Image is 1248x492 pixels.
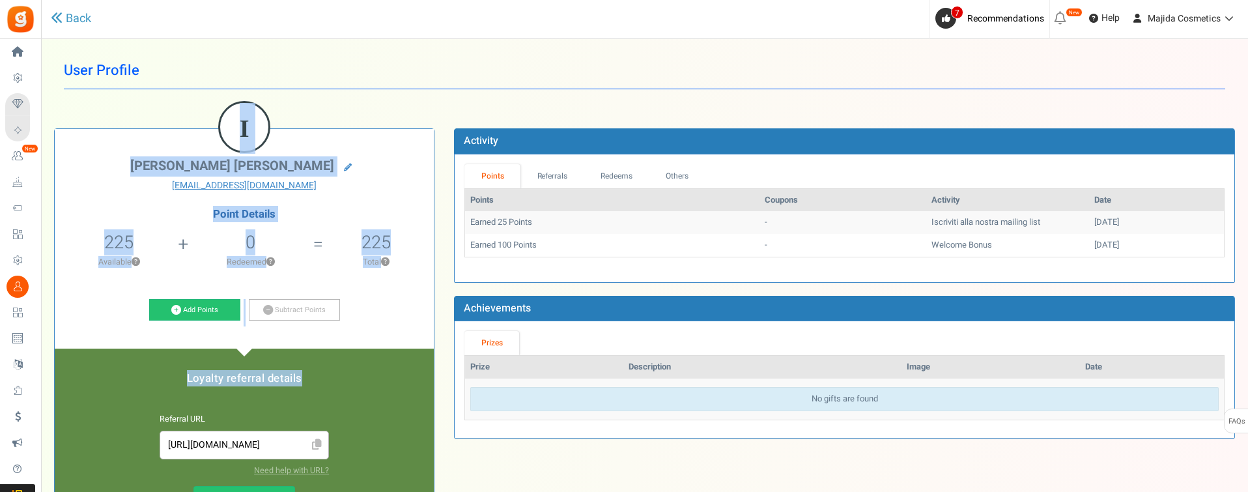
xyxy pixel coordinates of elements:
a: 7 Recommendations [935,8,1049,29]
td: - [759,211,926,234]
a: Redeems [584,164,649,188]
th: Coupons [759,189,926,212]
p: Total [324,256,427,268]
span: Help [1098,12,1120,25]
th: Description [623,356,901,379]
a: Points [464,164,520,188]
th: Prize [465,356,623,379]
div: [DATE] [1094,239,1219,252]
img: Gratisfaction [6,5,35,34]
span: FAQs [1228,409,1245,434]
h5: 0 [246,233,255,252]
b: Achievements [464,300,531,316]
h6: Referral URL [160,415,329,424]
span: Majida Cosmetics [1148,12,1221,25]
h5: 225 [362,233,391,252]
h1: User Profile [64,52,1225,89]
span: 225 [104,229,134,255]
a: Subtract Points [249,299,340,321]
a: Help [1084,8,1125,29]
button: ? [381,258,390,267]
a: Add Points [149,299,240,321]
span: 7 [951,6,963,19]
h4: Point Details [55,209,434,220]
td: Earned 25 Points [465,211,759,234]
h5: Loyalty referral details [68,373,421,384]
span: Click to Copy [306,434,327,457]
th: Date [1080,356,1224,379]
button: ? [132,258,140,267]
th: Date [1089,189,1224,212]
em: New [1066,8,1083,17]
b: Activity [464,133,498,149]
div: [DATE] [1094,216,1219,229]
a: Need help with URL? [254,465,329,476]
th: Activity [926,189,1089,212]
p: Available [61,256,177,268]
figcaption: I [220,103,268,154]
span: [PERSON_NAME] [PERSON_NAME] [130,156,334,175]
td: Iscriviti alla nostra mailing list [926,211,1089,234]
button: ? [266,258,275,267]
a: [EMAIL_ADDRESS][DOMAIN_NAME] [64,179,424,192]
a: Referrals [520,164,584,188]
div: No gifts are found [470,387,1219,411]
a: Prizes [464,331,519,355]
em: New [21,144,38,153]
th: Points [465,189,759,212]
span: Recommendations [967,12,1044,25]
p: Redeemed [190,256,311,268]
a: Others [649,164,705,188]
td: - [759,234,926,257]
a: New [5,145,35,167]
td: Welcome Bonus [926,234,1089,257]
td: Earned 100 Points [465,234,759,257]
th: Image [901,356,1080,379]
